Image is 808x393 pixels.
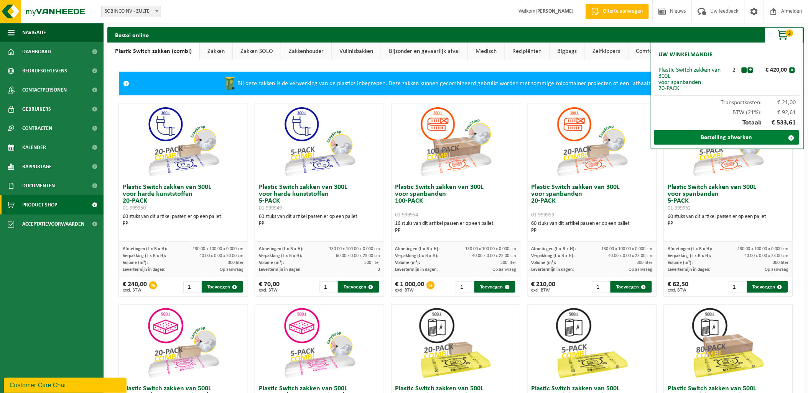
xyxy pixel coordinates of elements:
[550,43,585,60] a: Bigbags
[281,305,358,382] img: 01-999955
[107,43,199,60] a: Plastic Switch zakken (combi)
[609,254,653,258] span: 40.00 x 0.00 x 23.00 cm
[222,76,237,91] img: WB-0240-HPE-GN-50.png
[123,184,244,211] h3: Plastic Switch zakken van 300L voor harde kunststoffen 20-PACK
[586,4,649,19] a: Offerte aanvragen
[200,43,232,60] a: Zakken
[668,247,712,251] span: Afmetingen (L x B x H):
[668,213,789,227] div: 60 stuks van dit artikel passen er op een pallet
[378,267,380,272] span: 3
[395,220,517,234] div: 16 stuks van dit artikel passen er op een pallet
[745,254,789,258] span: 40.00 x 0.00 x 23.00 cm
[742,67,747,73] button: -
[233,43,281,60] a: Zakken SOLO
[336,254,380,258] span: 60.00 x 0.00 x 23.00 cm
[765,27,803,43] button: 2
[145,305,222,382] img: 01-999956
[532,267,574,272] span: Levertermijn in dagen:
[790,67,795,73] button: x
[332,43,381,60] a: Vuilnisbakken
[259,247,303,251] span: Afmetingen (L x B x H):
[395,254,439,258] span: Verpakking (L x B x H):
[532,220,653,234] div: 60 stuks van dit artikel passen er op een pallet
[281,43,331,60] a: Zakkenhouder
[629,267,653,272] span: Op aanvraag
[395,247,440,251] span: Afmetingen (L x B x H):
[123,213,244,227] div: 60 stuks van dit artikel passen er op een pallet
[728,281,746,293] input: 1
[259,281,280,293] div: € 70,00
[123,281,147,293] div: € 240,00
[281,103,358,180] img: 01-999949
[101,6,161,17] span: SOBINCO NV - ZULTE
[123,205,146,211] span: 01-999950
[395,227,517,234] div: PP
[123,260,148,265] span: Volume (m³):
[611,281,652,293] button: Toevoegen
[329,247,380,251] span: 130.00 x 100.00 x 0.000 cm
[659,67,727,92] div: Plastic Switch zakken van 300L voor spanbanden 20-PACK
[107,27,156,42] h2: Bestel online
[762,120,796,126] span: € 533,61
[193,247,244,251] span: 130.00 x 100.00 x 0.000 cm
[395,212,418,218] span: 01-999954
[22,119,52,138] span: Contracten
[668,205,691,211] span: 01-999952
[133,72,777,95] div: Bij deze zakken is de verwerking van de plastics inbegrepen. Deze zakken kunnen gecombineerd gebr...
[500,260,516,265] span: 300 liter
[123,288,147,293] span: excl. BTW
[655,46,717,63] h2: Uw winkelmandje
[259,184,380,211] h3: Plastic Switch zakken van 300L voor harde kunststoffen 5-PACK
[259,267,301,272] span: Levertermijn in dagen:
[536,8,574,14] strong: [PERSON_NAME]
[690,305,767,382] img: 01-999968
[654,130,799,145] a: Bestelling afwerken
[748,67,753,73] button: +
[668,220,789,227] div: PP
[395,184,517,218] h3: Plastic Switch zakken van 300L voor spanbanden 100-PACK
[381,43,467,60] a: Bijzonder en gevaarlijk afval
[655,116,800,130] div: Totaal:
[123,247,167,251] span: Afmetingen (L x B x H):
[532,281,556,293] div: € 210,00
[532,227,653,234] div: PP
[602,247,653,251] span: 130.00 x 100.00 x 0.000 cm
[395,288,425,293] span: excl. BTW
[259,220,380,227] div: PP
[762,110,796,116] span: € 92,61
[465,247,516,251] span: 130.00 x 100.00 x 0.000 cm
[456,281,473,293] input: 1
[755,67,790,73] div: € 420,00
[22,100,51,119] span: Gebruikers
[738,247,789,251] span: 130.00 x 100.00 x 0.000 cm
[668,288,688,293] span: excl. BTW
[655,96,800,106] div: Transportkosten:
[102,6,161,17] span: SOBINCO NV - ZULTE
[417,305,494,382] img: 01-999964
[655,106,800,116] div: BTW (21%):
[668,184,789,211] h3: Plastic Switch zakken van 300L voor spanbanden 5-PACK
[727,67,741,73] div: 2
[505,43,550,60] a: Recipiënten
[637,260,653,265] span: 300 liter
[123,254,166,258] span: Verpakking (L x B x H):
[747,281,788,293] button: Toevoegen
[259,254,302,258] span: Verpakking (L x B x H):
[786,29,793,37] span: 2
[259,205,282,211] span: 01-999949
[22,195,57,215] span: Product Shop
[532,247,576,251] span: Afmetingen (L x B x H):
[629,43,688,60] a: Comfort artikelen
[395,281,425,293] div: € 1 000,00
[22,215,84,234] span: Acceptatievoorwaarden
[585,43,628,60] a: Zelfkippers
[592,281,610,293] input: 1
[259,213,380,227] div: 60 stuks van dit artikel passen er op een pallet
[123,220,244,227] div: PP
[554,103,630,180] img: 01-999953
[773,260,789,265] span: 300 liter
[417,103,494,180] img: 01-999954
[4,376,128,393] iframe: chat widget
[395,267,438,272] span: Levertermijn in dagen:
